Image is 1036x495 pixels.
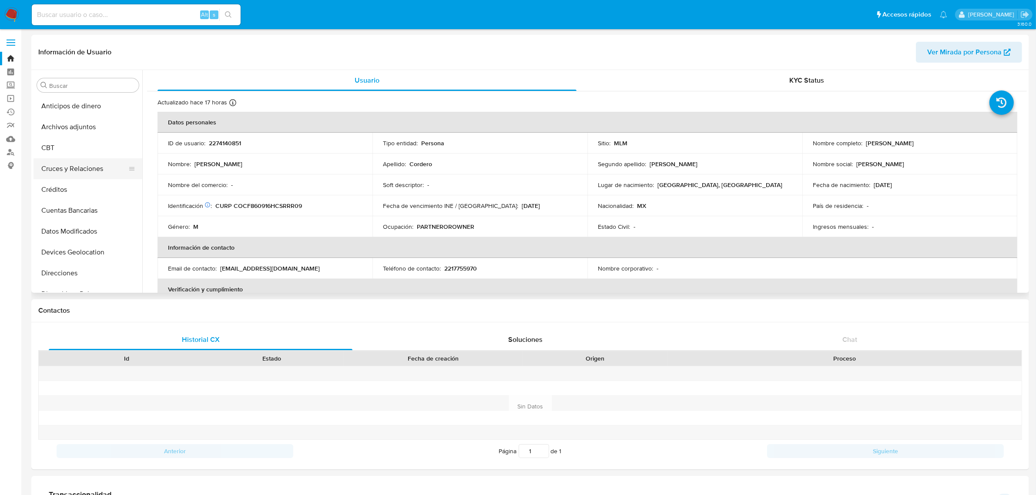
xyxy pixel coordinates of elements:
span: Usuario [355,75,379,85]
span: Historial CX [182,334,220,344]
p: Nacionalidad : [598,202,634,210]
p: Cordero [409,160,432,168]
div: Fecha de creación [350,354,516,363]
p: - [231,181,233,189]
a: Salir [1020,10,1029,19]
p: Nombre : [168,160,191,168]
p: - [872,223,874,231]
span: Alt [201,10,208,19]
p: Actualizado hace 17 horas [158,98,227,107]
button: Cruces y Relaciones [34,158,135,179]
p: País de residencia : [813,202,863,210]
span: Accesos rápidos [882,10,931,19]
button: search-icon [219,9,237,21]
button: Ver Mirada por Persona [916,42,1022,63]
input: Buscar usuario o caso... [32,9,241,20]
p: - [657,264,658,272]
p: Género : [168,223,190,231]
span: s [213,10,215,19]
p: [PERSON_NAME] [866,139,914,147]
p: Soft descriptor : [383,181,424,189]
button: Anticipos de dinero [34,96,142,117]
p: Fecha de nacimiento : [813,181,870,189]
th: Verificación y cumplimiento [158,279,1017,300]
p: Fecha de vencimiento INE / [GEOGRAPHIC_DATA] : [383,202,518,210]
p: [PERSON_NAME] [856,160,904,168]
p: Segundo apellido : [598,160,646,168]
p: Ocupación : [383,223,413,231]
h1: Contactos [38,306,1022,315]
p: marianathalie.grajeda@mercadolibre.com.mx [968,10,1017,19]
div: Proceso [674,354,1016,363]
p: Teléfono de contacto : [383,264,441,272]
p: [EMAIL_ADDRESS][DOMAIN_NAME] [220,264,320,272]
div: Estado [205,354,338,363]
p: M [193,223,198,231]
div: Id [60,354,193,363]
th: Información de contacto [158,237,1017,258]
p: MLM [614,139,627,147]
p: [PERSON_NAME] [650,160,697,168]
p: Identificación : [168,202,212,210]
span: Soluciones [508,334,543,344]
span: Chat [842,334,857,344]
p: Tipo entidad : [383,139,418,147]
button: Créditos [34,179,142,200]
div: Origen [529,354,661,363]
p: - [634,223,635,231]
h1: Información de Usuario [38,48,111,57]
p: Nombre social : [813,160,853,168]
p: Estado Civil : [598,223,630,231]
p: Lugar de nacimiento : [598,181,654,189]
p: CURP COCF860916HCSRRR09 [215,202,302,210]
button: Anterior [57,444,293,458]
span: Página de [499,444,562,458]
p: Nombre del comercio : [168,181,228,189]
button: Dispositivos Point [34,284,142,304]
span: KYC Status [790,75,825,85]
button: Siguiente [767,444,1004,458]
a: Notificaciones [940,11,947,18]
p: Sitio : [598,139,610,147]
button: Direcciones [34,263,142,284]
p: 2217755970 [444,264,477,272]
input: Buscar [49,82,135,90]
button: CBT [34,137,142,158]
th: Datos personales [158,112,1017,133]
p: [DATE] [522,202,540,210]
p: Email de contacto : [168,264,217,272]
p: Persona [421,139,444,147]
p: MX [637,202,646,210]
button: Buscar [40,82,47,89]
p: 2274140851 [209,139,241,147]
p: Nombre corporativo : [598,264,653,272]
button: Archivos adjuntos [34,117,142,137]
p: [DATE] [874,181,892,189]
p: ID de usuario : [168,139,205,147]
p: Ingresos mensuales : [813,223,868,231]
button: Cuentas Bancarias [34,200,142,221]
p: Nombre completo : [813,139,862,147]
span: 1 [560,447,562,455]
span: Ver Mirada por Persona [927,42,1002,63]
p: [GEOGRAPHIC_DATA], [GEOGRAPHIC_DATA] [657,181,782,189]
p: PARTNEROROWNER [417,223,474,231]
p: [PERSON_NAME] [194,160,242,168]
button: Datos Modificados [34,221,142,242]
button: Devices Geolocation [34,242,142,263]
p: - [427,181,429,189]
p: - [867,202,868,210]
p: Apellido : [383,160,406,168]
